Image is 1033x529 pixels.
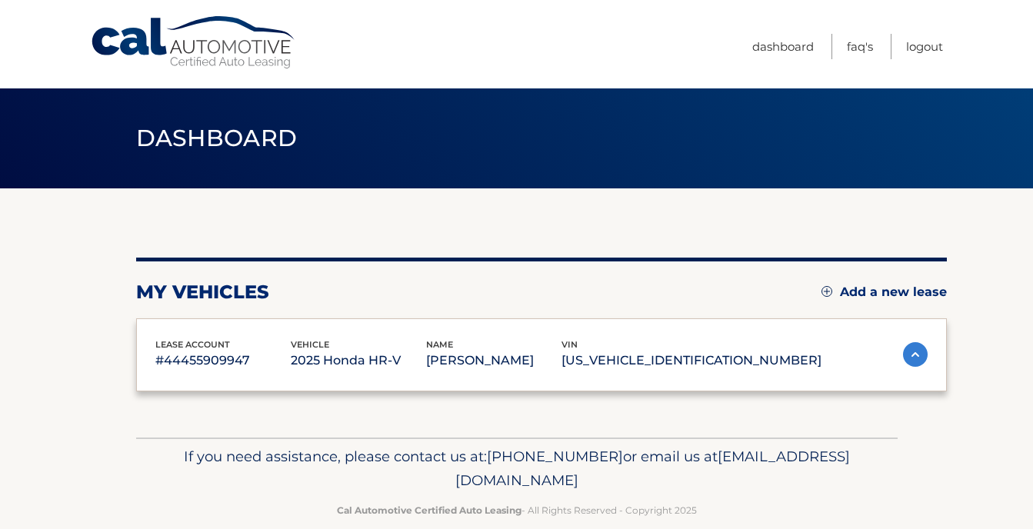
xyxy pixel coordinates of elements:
[337,504,521,516] strong: Cal Automotive Certified Auto Leasing
[90,15,298,70] a: Cal Automotive
[155,339,230,350] span: lease account
[136,124,298,152] span: Dashboard
[136,281,269,304] h2: my vehicles
[426,339,453,350] span: name
[291,350,426,371] p: 2025 Honda HR-V
[906,34,943,59] a: Logout
[146,502,888,518] p: - All Rights Reserved - Copyright 2025
[821,286,832,297] img: add.svg
[903,342,928,367] img: accordion-active.svg
[487,447,623,465] span: [PHONE_NUMBER]
[561,350,821,371] p: [US_VEHICLE_IDENTIFICATION_NUMBER]
[291,339,329,350] span: vehicle
[426,350,561,371] p: [PERSON_NAME]
[155,350,291,371] p: #44455909947
[821,284,947,300] a: Add a new lease
[752,34,814,59] a: Dashboard
[847,34,873,59] a: FAQ's
[146,444,888,494] p: If you need assistance, please contact us at: or email us at
[561,339,578,350] span: vin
